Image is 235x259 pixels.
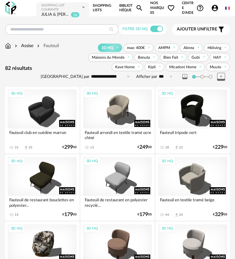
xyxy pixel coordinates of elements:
span: 179 [64,213,73,217]
div: Fauteuil club en suédine marron [8,129,77,141]
div: 14 [15,213,19,217]
span: Account Circle icon [211,4,222,12]
span: max: 400€ [127,45,145,50]
div: 3D HQ [8,90,25,98]
div: € 00 [213,145,227,149]
span: Bien Fait [163,55,178,60]
div: Fauteuil tripode vert [158,129,227,141]
div: 3D HQ [159,157,176,165]
span: Centre d'aideHelp Circle Outline icon [182,1,204,15]
label: [GEOGRAPHIC_DATA] par [41,74,90,79]
div: Fauteuil arrondi en textile tramé ocre chiné [83,129,152,141]
div: 3D HQ [83,90,101,98]
span: Account Circle icon [211,4,219,12]
img: svg+xml;base64,PHN2ZyB3aWR0aD0iMTYiIGhlaWdodD0iMTciIHZpZXdCb3g9IjAgMCAxNiAxNyIgZmlsbD0ibm9uZSIgeG... [5,43,11,49]
div: 3D HQ [83,225,101,233]
div: 3D HQ [83,157,101,165]
div: 24 [179,213,183,217]
a: Shopping Lists [93,1,112,15]
span: Hkliving [208,45,221,50]
a: 3D HQ Fauteuil club en suédine marron 31 Download icon 10 €29900 [5,87,79,153]
span: Filter icon [217,26,225,33]
span: Ajouter un [177,27,204,31]
div: 3D HQ [8,225,25,233]
a: 3D HQ Fauteuil tripode vert 38 Download icon 22 €22900 [156,87,230,153]
span: 249 [139,145,148,149]
span: 229 [215,145,223,149]
label: Afficher par [136,74,157,79]
span: Alinea [184,45,194,50]
div: Fauteuil de restaurant en polyester recyclé... [83,196,152,209]
div: € 00 [213,213,227,217]
span: Muuto [210,64,221,70]
button: Ajouter unfiltre Filter icon [172,24,230,35]
span: Gubi [192,55,200,60]
div: 3D HQ [159,90,176,98]
span: 3D HQ [101,45,114,50]
span: 299 [64,145,73,149]
div: 44 [165,213,169,217]
a: 3D HQ Fauteuil de restaurant en polyester recyclé... €17900 [81,155,155,221]
span: Download icon [24,145,28,150]
div: Fauteuil de restaurant bouclettes en polyester... [8,196,77,209]
span: Filtre 3D HQ [122,27,148,31]
span: Micadoni Home [169,64,196,70]
img: OXP [5,2,16,15]
span: AMPM [158,45,170,50]
div: 3D HQ [159,225,176,233]
div: € 00 [62,213,77,217]
img: svg+xml;base64,PHN2ZyB3aWR0aD0iMTYiIGhlaWdodD0iMTYiIHZpZXdCb3g9IjAgMCAxNiAxNiIgZmlsbD0ibm9uZSIgeG... [13,43,19,49]
div: 31 [15,146,19,149]
a: 3D HQ Fauteuil en textile tramé beige 44 Download icon 24 €32900 [156,155,230,221]
div: € 00 [137,213,152,217]
div: 13 [90,146,94,149]
div: 38 [165,146,169,149]
sup: 58 [71,12,80,18]
div: 22 [179,146,183,149]
span: Download icon [174,145,179,150]
span: 329 [215,213,223,217]
img: fr [225,6,230,11]
div: Assise [13,43,33,49]
span: Download icon [174,213,179,217]
a: BibliothèqueMagnify icon [119,1,143,15]
span: Maisons du Monde [92,55,124,60]
span: Kave Home [115,64,135,70]
span: Benuta [138,55,150,60]
a: 3D HQ Fauteuil de restaurant bouclettes en polyester... 14 €17900 [5,155,79,221]
span: Magnify icon [136,4,143,12]
span: Nos marques [150,1,175,15]
span: 179 [139,213,148,217]
div: 10 [28,146,32,149]
div: € 00 [137,145,152,149]
span: filtre [177,27,217,32]
div: Fauteuil en textile tramé beige [158,196,227,209]
span: Heart Outline icon [167,4,175,12]
div: 3D HQ [8,157,25,165]
span: HAY [213,55,221,60]
div: € 00 [62,145,77,149]
span: Kipli [148,64,156,70]
a: 3D HQ Fauteuil arrondi en textile tramé ocre chiné 13 €24900 [81,87,155,153]
div: JULIA & ROMAIN [41,12,69,18]
span: Help Circle Outline icon [196,4,204,12]
div: Shopping List courante [41,4,81,12]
